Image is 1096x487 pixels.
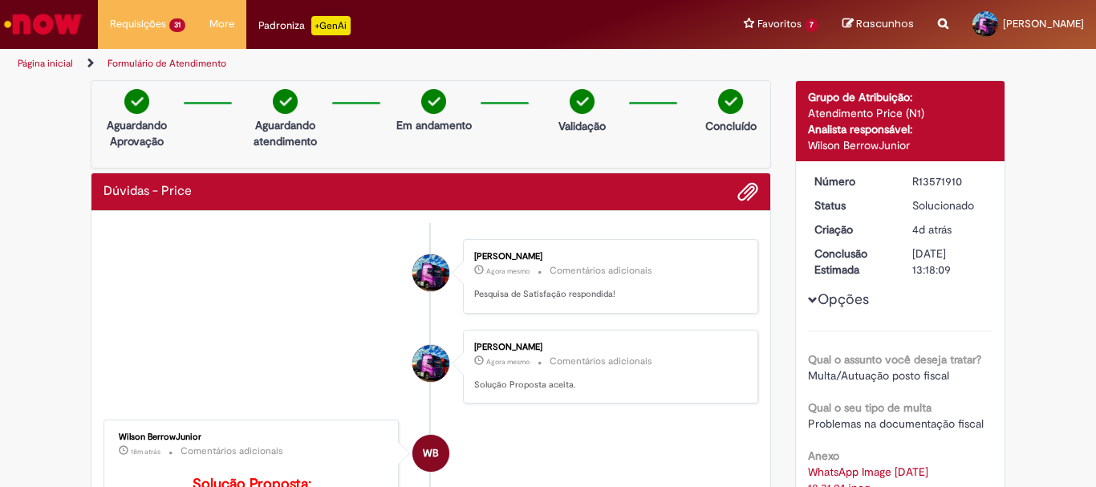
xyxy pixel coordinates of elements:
div: Wilson BerrowJunior [808,137,993,153]
a: Página inicial [18,57,73,70]
time: 26/09/2025 17:06:31 [912,222,952,237]
img: check-circle-green.png [570,89,595,114]
time: 30/09/2025 10:47:29 [131,447,160,457]
img: check-circle-green.png [273,89,298,114]
span: Rascunhos [856,16,914,31]
div: [DATE] 13:18:09 [912,246,987,278]
p: Aguardando Aprovação [98,117,176,149]
p: Em andamento [396,117,472,133]
img: check-circle-green.png [124,89,149,114]
time: 30/09/2025 11:05:38 [486,357,530,367]
span: 31 [169,18,185,32]
div: Atendimento Price (N1) [808,105,993,121]
div: Edson Moreno [412,345,449,382]
small: Comentários adicionais [181,444,283,458]
div: Wilson BerrowJunior [412,435,449,472]
img: ServiceNow [2,8,84,40]
span: WB [423,434,439,473]
a: Formulário de Atendimento [108,57,226,70]
p: +GenAi [311,16,351,35]
time: 30/09/2025 11:05:48 [486,266,530,276]
img: check-circle-green.png [718,89,743,114]
span: 4d atrás [912,222,952,237]
img: check-circle-green.png [421,89,446,114]
div: Edson Moreno [412,254,449,291]
small: Comentários adicionais [550,355,652,368]
p: Pesquisa de Satisfação respondida! [474,288,741,301]
span: 18m atrás [131,447,160,457]
button: Adicionar anexos [737,181,758,202]
div: R13571910 [912,173,987,189]
p: Validação [558,118,606,134]
span: More [209,16,234,32]
div: [PERSON_NAME] [474,252,741,262]
p: Aguardando atendimento [246,117,324,149]
span: Problemas na documentação fiscal [808,416,984,431]
b: Anexo [808,448,839,463]
div: [PERSON_NAME] [474,343,741,352]
span: Multa/Autuação posto fiscal [808,368,949,383]
span: [PERSON_NAME] [1003,17,1084,30]
div: 26/09/2025 17:06:31 [912,221,987,237]
span: Favoritos [757,16,802,32]
a: Rascunhos [842,17,914,32]
small: Comentários adicionais [550,264,652,278]
dt: Status [802,197,901,213]
div: Wilson BerrowJunior [119,432,386,442]
b: Qual o seu tipo de multa [808,400,932,415]
dt: Criação [802,221,901,237]
h2: Dúvidas - Price Histórico de tíquete [104,185,192,199]
ul: Trilhas de página [12,49,719,79]
span: Requisições [110,16,166,32]
span: Agora mesmo [486,357,530,367]
div: Solucionado [912,197,987,213]
span: 7 [805,18,818,32]
p: Concluído [705,118,757,134]
dt: Conclusão Estimada [802,246,901,278]
span: Agora mesmo [486,266,530,276]
b: Qual o assunto você deseja tratar? [808,352,981,367]
dt: Número [802,173,901,189]
div: Padroniza [258,16,351,35]
div: Grupo de Atribuição: [808,89,993,105]
p: Solução Proposta aceita. [474,379,741,392]
div: Analista responsável: [808,121,993,137]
